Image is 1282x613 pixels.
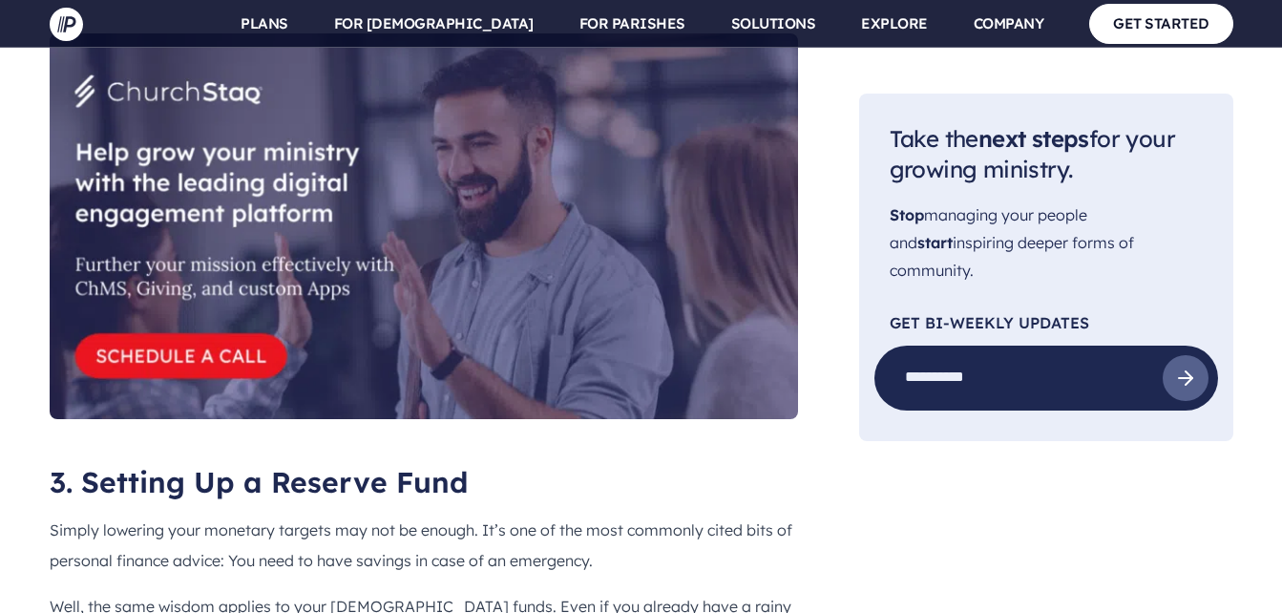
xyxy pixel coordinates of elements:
p: Simply lowering your monetary targets may not be enough. It’s one of the most commonly cited bits... [50,515,798,576]
img: Help grow your ministry [50,33,798,419]
a: GET STARTED [1089,4,1233,43]
h2: 3. Setting Up a Reserve Fund [50,465,798,499]
p: Get Bi-Weekly Updates [890,315,1203,330]
span: start [917,233,953,252]
span: next steps [978,124,1089,153]
span: Stop [890,206,924,225]
p: managing your people and inspiring deeper forms of community. [890,202,1203,285]
span: Take the for your growing ministry. [890,124,1175,184]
